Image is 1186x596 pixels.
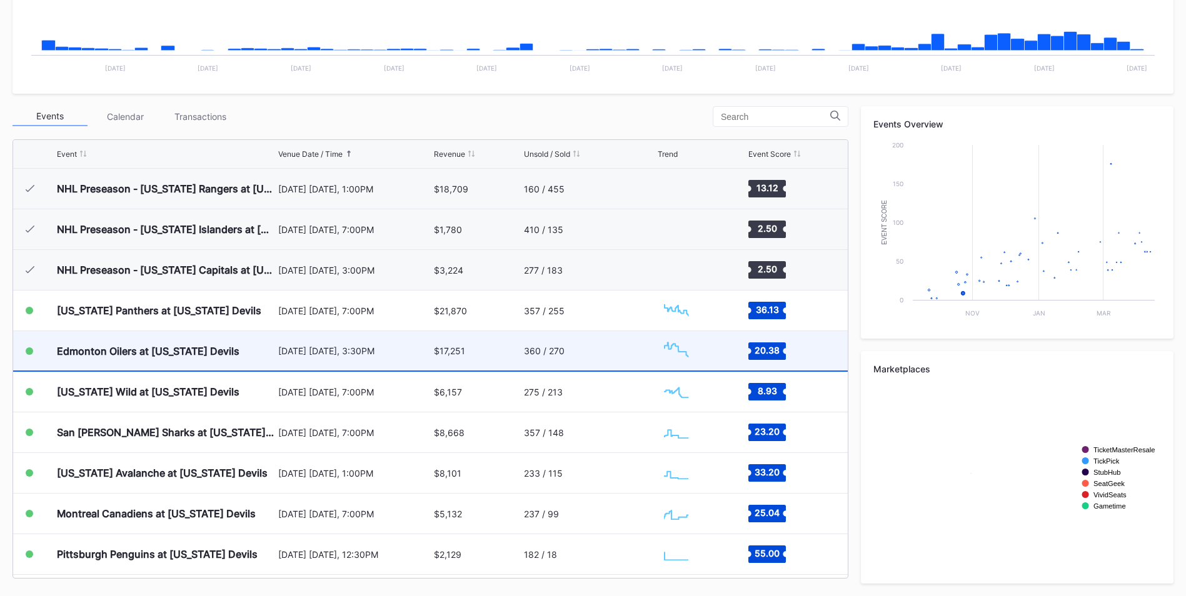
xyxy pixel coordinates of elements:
[278,149,343,159] div: Venue Date / Time
[57,467,268,479] div: [US_STATE] Avalanche at [US_STATE] Devils
[278,224,431,235] div: [DATE] [DATE], 7:00PM
[658,335,695,367] svg: Chart title
[524,149,570,159] div: Unsold / Sold
[757,385,776,396] text: 8.93
[848,64,869,72] text: [DATE]
[434,387,462,397] div: $6,157
[756,182,778,193] text: 13.12
[658,417,695,448] svg: Chart title
[278,549,431,560] div: [DATE] [DATE], 12:30PM
[965,309,980,317] text: Nov
[1034,64,1055,72] text: [DATE]
[434,149,465,159] div: Revenue
[524,345,565,356] div: 360 / 270
[524,265,563,276] div: 277 / 183
[1127,64,1147,72] text: [DATE]
[57,264,275,276] div: NHL Preseason - [US_STATE] Capitals at [US_STATE] Devils (Split Squad)
[57,426,275,439] div: San [PERSON_NAME] Sharks at [US_STATE] Devils
[900,296,903,304] text: 0
[434,427,465,438] div: $8,668
[524,427,564,438] div: 357 / 148
[524,549,557,560] div: 182 / 18
[658,295,695,326] svg: Chart title
[1097,309,1111,317] text: Mar
[748,149,791,159] div: Event Score
[278,427,431,438] div: [DATE] [DATE], 7:00PM
[1093,491,1127,499] text: VividSeats
[755,467,780,477] text: 33.20
[1093,502,1126,510] text: Gametime
[57,223,275,236] div: NHL Preseason - [US_STATE] Islanders at [US_STATE] Devils
[1093,469,1121,476] text: StubHub
[434,468,461,479] div: $8,101
[57,182,275,195] div: NHL Preseason - [US_STATE] Rangers at [US_STATE] Devils
[434,345,465,356] div: $17,251
[278,345,431,356] div: [DATE] [DATE], 3:30PM
[570,64,590,72] text: [DATE]
[658,539,695,570] svg: Chart title
[384,64,405,72] text: [DATE]
[892,141,903,149] text: 200
[278,265,431,276] div: [DATE] [DATE], 3:00PM
[278,184,431,194] div: [DATE] [DATE], 1:00PM
[755,426,780,437] text: 23.20
[57,304,261,317] div: [US_STATE] Panthers at [US_STATE] Devils
[278,387,431,397] div: [DATE] [DATE], 7:00PM
[658,498,695,529] svg: Chart title
[755,507,780,518] text: 25.04
[434,509,462,519] div: $5,132
[881,200,888,245] text: Event Score
[658,254,695,286] svg: Chart title
[658,457,695,489] svg: Chart title
[893,219,903,226] text: 100
[524,224,563,235] div: 410 / 135
[198,64,218,72] text: [DATE]
[755,344,780,355] text: 20.38
[57,149,77,159] div: Event
[757,264,776,274] text: 2.50
[873,139,1161,326] svg: Chart title
[1093,446,1155,454] text: TicketMasterResale
[896,257,903,265] text: 50
[434,184,468,194] div: $18,709
[278,468,431,479] div: [DATE] [DATE], 1:00PM
[658,214,695,245] svg: Chart title
[658,173,695,204] svg: Chart title
[757,223,776,234] text: 2.50
[524,468,563,479] div: 233 / 115
[873,384,1161,571] svg: Chart title
[524,305,565,316] div: 357 / 255
[278,305,431,316] div: [DATE] [DATE], 7:00PM
[658,149,678,159] div: Trend
[434,305,467,316] div: $21,870
[88,107,163,126] div: Calendar
[57,345,239,357] div: Edmonton Oilers at [US_STATE] Devils
[57,385,239,398] div: [US_STATE] Wild at [US_STATE] Devils
[434,549,461,560] div: $2,129
[721,112,830,122] input: Search
[755,548,780,559] text: 55.00
[1093,457,1120,465] text: TickPick
[755,304,778,315] text: 36.13
[873,119,1161,129] div: Events Overview
[278,509,431,519] div: [DATE] [DATE], 7:00PM
[57,507,256,520] div: Montreal Canadiens at [US_STATE] Devils
[105,64,126,72] text: [DATE]
[1033,309,1045,317] text: Jan
[291,64,311,72] text: [DATE]
[893,180,903,187] text: 150
[163,107,238,126] div: Transactions
[524,387,563,397] div: 275 / 213
[662,64,683,72] text: [DATE]
[524,184,565,194] div: 160 / 455
[13,107,88,126] div: Events
[1093,480,1125,487] text: SeatGeek
[524,509,559,519] div: 237 / 99
[755,64,776,72] text: [DATE]
[941,64,962,72] text: [DATE]
[434,265,463,276] div: $3,224
[658,376,695,407] svg: Chart title
[434,224,462,235] div: $1,780
[873,364,1161,374] div: Marketplaces
[476,64,497,72] text: [DATE]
